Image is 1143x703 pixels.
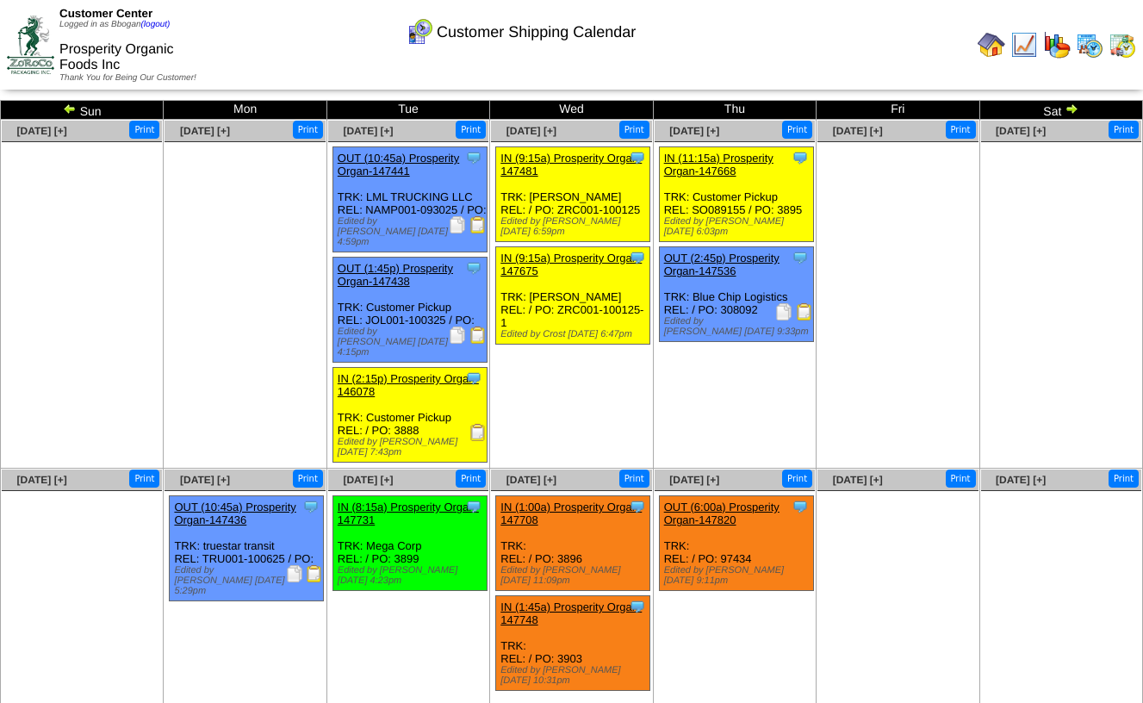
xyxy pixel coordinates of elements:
[1109,31,1136,59] img: calendarinout.gif
[17,125,67,137] a: [DATE] [+]
[979,101,1142,120] td: Sat
[326,101,489,120] td: Tue
[659,147,813,242] div: TRK: Customer Pickup REL: SO089155 / PO: 3895
[833,474,883,486] a: [DATE] [+]
[164,101,326,120] td: Mon
[496,596,650,691] div: TRK: REL: / PO: 3903
[792,149,809,166] img: Tooltip
[449,216,466,233] img: Packing Slip
[129,470,159,488] button: Print
[978,31,1005,59] img: home.gif
[437,23,636,41] span: Customer Shipping Calendar
[1043,31,1071,59] img: graph.gif
[174,565,323,596] div: Edited by [PERSON_NAME] [DATE] 5:29pm
[338,565,487,586] div: Edited by [PERSON_NAME] [DATE] 4:23pm
[302,498,320,515] img: Tooltip
[129,121,159,139] button: Print
[500,501,642,526] a: IN (1:00a) Prosperity Organ-147708
[465,370,482,387] img: Tooltip
[332,368,487,463] div: TRK: Customer Pickup REL: / PO: 3888
[817,101,979,120] td: Fri
[456,121,486,139] button: Print
[338,262,453,288] a: OUT (1:45p) Prosperity Organ-147438
[343,125,393,137] a: [DATE] [+]
[59,20,170,29] span: Logged in as Bbogan
[775,303,792,320] img: Packing Slip
[449,327,466,344] img: Packing Slip
[496,247,650,345] div: TRK: [PERSON_NAME] REL: / PO: ZRC001-100125-1
[500,329,649,339] div: Edited by Crost [DATE] 6:47pm
[619,470,649,488] button: Print
[343,474,393,486] a: [DATE] [+]
[338,372,479,398] a: IN (2:15p) Prosperity Organ-146078
[1010,31,1038,59] img: line_graph.gif
[406,18,433,46] img: calendarcustomer.gif
[664,316,813,337] div: Edited by [PERSON_NAME] [DATE] 9:33pm
[332,147,487,252] div: TRK: LML TRUCKING LLC REL: NAMP001-093025 / PO:
[500,600,642,626] a: IN (1:45a) Prosperity Organ-147748
[946,470,976,488] button: Print
[796,303,813,320] img: Bill of Lading
[180,474,230,486] a: [DATE] [+]
[653,101,816,120] td: Thu
[59,7,152,20] span: Customer Center
[59,42,174,72] span: Prosperity Organic Foods Inc
[629,598,646,615] img: Tooltip
[332,258,487,363] div: TRK: Customer Pickup REL: JOL001-100325 / PO:
[1,101,164,120] td: Sun
[506,125,556,137] a: [DATE] [+]
[306,565,323,582] img: Bill of Lading
[669,125,719,137] a: [DATE] [+]
[664,565,813,586] div: Edited by [PERSON_NAME] [DATE] 9:11pm
[946,121,976,139] button: Print
[456,470,486,488] button: Print
[792,498,809,515] img: Tooltip
[500,252,642,277] a: IN (9:15a) Prosperity Organ-147675
[170,496,324,601] div: TRK: truestar transit REL: TRU001-100625 / PO:
[293,121,323,139] button: Print
[659,247,813,342] div: TRK: Blue Chip Logistics REL: / PO: 308092
[465,498,482,515] img: Tooltip
[490,101,653,120] td: Wed
[996,474,1046,486] a: [DATE] [+]
[1065,102,1078,115] img: arrowright.gif
[1109,470,1139,488] button: Print
[500,216,649,237] div: Edited by [PERSON_NAME] [DATE] 6:59pm
[7,16,54,73] img: ZoRoCo_Logo(Green%26Foil)%20jpg.webp
[664,252,780,277] a: OUT (2:45p) Prosperity Organ-147536
[619,121,649,139] button: Print
[782,121,812,139] button: Print
[506,474,556,486] a: [DATE] [+]
[338,501,479,526] a: IN (8:15a) Prosperity Organ-147731
[17,474,67,486] a: [DATE] [+]
[59,73,196,83] span: Thank You for Being Our Customer!
[469,216,487,233] img: Bill of Lading
[500,152,642,177] a: IN (9:15a) Prosperity Organ-147481
[180,125,230,137] span: [DATE] [+]
[664,152,773,177] a: IN (11:15a) Prosperity Organ-147668
[1109,121,1139,139] button: Print
[1076,31,1103,59] img: calendarprod.gif
[782,470,812,488] button: Print
[496,496,650,591] div: TRK: REL: / PO: 3896
[833,125,883,137] a: [DATE] [+]
[669,474,719,486] a: [DATE] [+]
[293,470,323,488] button: Print
[500,565,649,586] div: Edited by [PERSON_NAME] [DATE] 11:09pm
[996,125,1046,137] a: [DATE] [+]
[664,501,780,526] a: OUT (6:00a) Prosperity Organ-147820
[629,498,646,515] img: Tooltip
